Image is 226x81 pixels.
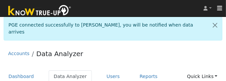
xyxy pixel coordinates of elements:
[213,4,226,13] button: Toggle navigation
[4,17,223,40] div: PGE connected successfully to [PERSON_NAME], you will be notified when data arrives
[5,4,75,19] img: Know True-Up
[208,17,222,33] a: Close
[8,51,29,56] a: Accounts
[36,50,83,58] a: Data Analyzer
